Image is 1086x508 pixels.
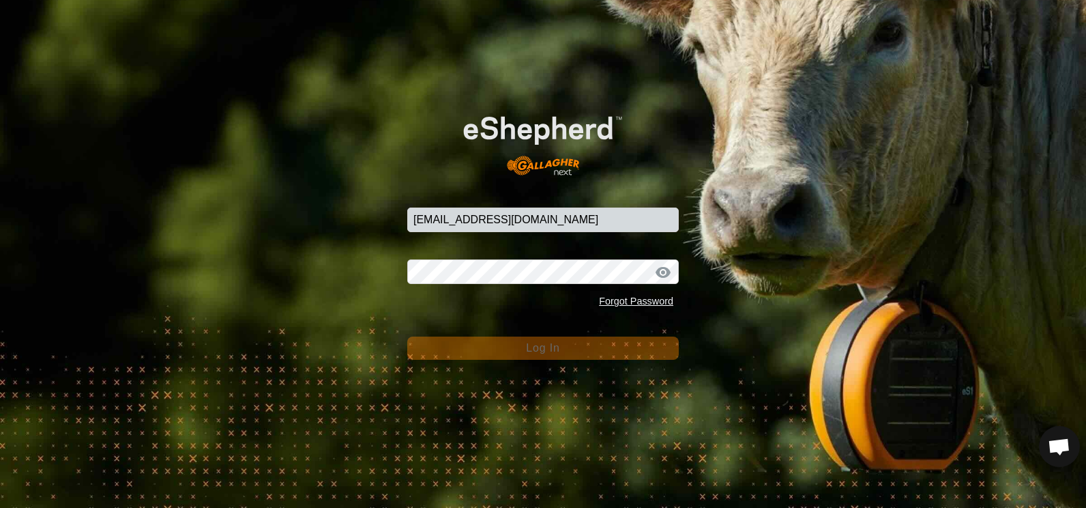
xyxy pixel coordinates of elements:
span: Log In [526,342,559,354]
a: Forgot Password [599,296,673,307]
input: Email Address [407,208,679,232]
img: E-shepherd Logo [435,94,651,186]
div: Open chat [1039,426,1080,467]
button: Log In [407,337,679,360]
